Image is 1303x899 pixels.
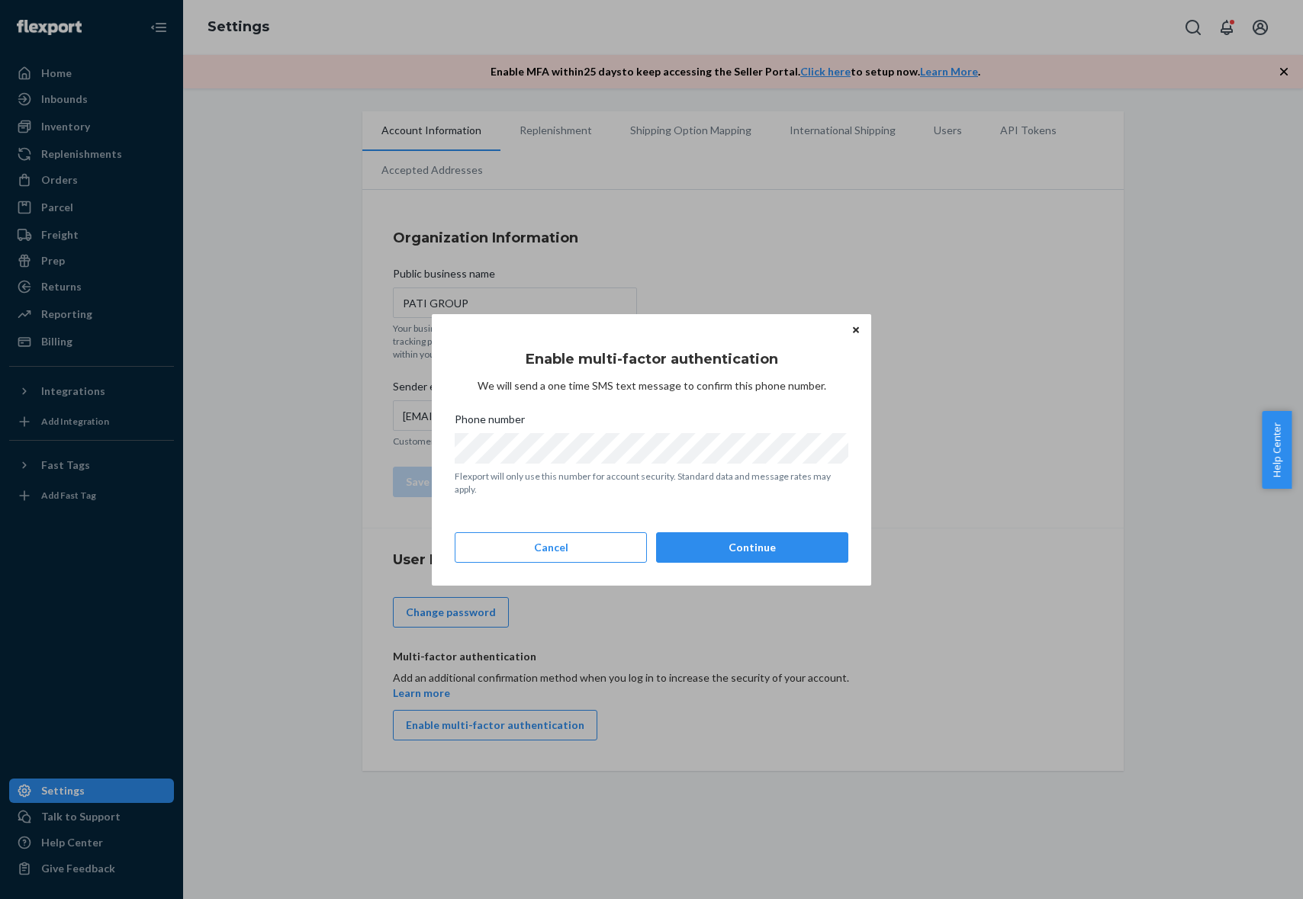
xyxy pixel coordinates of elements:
[455,470,848,496] p: Flexport will only use this number for account security. Standard data and message rates may apply.
[526,349,778,369] h3: Enable multi-factor authentication
[455,412,525,433] span: Phone number
[455,532,647,563] button: Cancel
[848,322,864,339] button: Close
[656,532,848,563] button: Continue
[455,337,848,393] div: We will send a one time SMS text message to confirm this phone number.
